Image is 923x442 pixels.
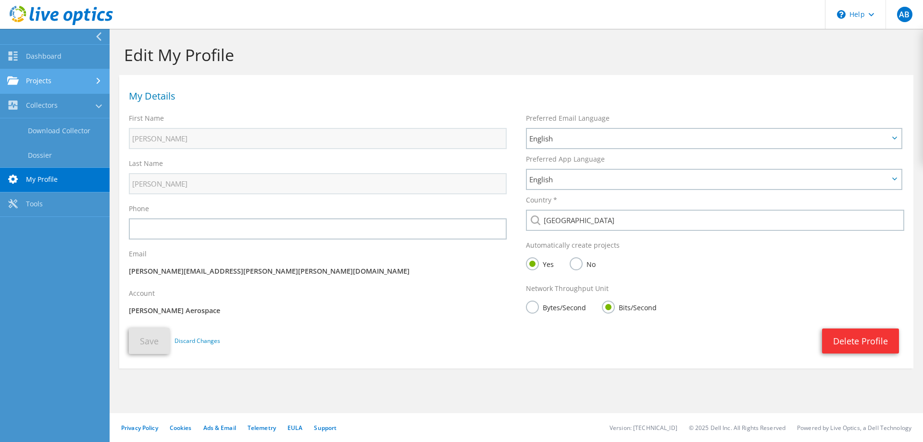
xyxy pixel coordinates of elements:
label: Country * [526,195,557,205]
label: No [570,257,596,269]
p: [PERSON_NAME] Aerospace [129,305,507,316]
svg: \n [837,10,846,19]
a: EULA [287,424,302,432]
a: Discard Changes [175,336,220,346]
button: Save [129,328,170,354]
a: Cookies [170,424,192,432]
label: Last Name [129,159,163,168]
span: English [529,174,889,185]
a: Support [314,424,337,432]
h1: My Details [129,91,899,101]
span: English [529,133,889,144]
label: Bits/Second [602,301,657,313]
a: Delete Profile [822,328,899,354]
label: Account [129,289,155,298]
p: [PERSON_NAME][EMAIL_ADDRESS][PERSON_NAME][PERSON_NAME][DOMAIN_NAME] [129,266,507,277]
span: AB [897,7,912,22]
label: First Name [129,114,164,123]
label: Yes [526,257,554,269]
label: Preferred Email Language [526,114,610,123]
li: © 2025 Dell Inc. All Rights Reserved [689,424,786,432]
label: Preferred App Language [526,154,605,164]
a: Privacy Policy [121,424,158,432]
a: Telemetry [248,424,276,432]
label: Network Throughput Unit [526,284,609,293]
h1: Edit My Profile [124,45,904,65]
label: Phone [129,204,149,214]
li: Powered by Live Optics, a Dell Technology [797,424,911,432]
label: Bytes/Second [526,301,586,313]
label: Automatically create projects [526,240,620,250]
a: Ads & Email [203,424,236,432]
li: Version: [TECHNICAL_ID] [610,424,677,432]
label: Email [129,249,147,259]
